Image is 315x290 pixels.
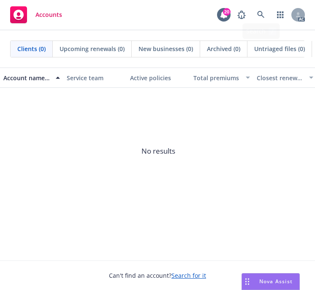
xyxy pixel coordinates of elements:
div: Service team [67,73,123,82]
span: Archived (0) [207,44,240,53]
a: Search [253,6,269,23]
button: Nova Assist [242,273,300,290]
button: Service team [63,68,127,88]
span: New businesses (0) [138,44,193,53]
div: Total premiums [193,73,241,82]
button: Active policies [127,68,190,88]
span: Accounts [35,11,62,18]
a: Search for it [171,271,206,279]
a: Switch app [272,6,289,23]
div: Drag to move [242,274,253,290]
div: Account name, DBA [3,73,51,82]
span: Untriaged files (0) [254,44,305,53]
div: 20 [223,8,231,16]
span: Clients (0) [17,44,46,53]
div: Active policies [130,73,187,82]
a: Accounts [7,3,65,27]
a: Report a Bug [233,6,250,23]
span: Can't find an account? [109,271,206,280]
div: Closest renewal date [257,73,304,82]
span: Upcoming renewals (0) [60,44,125,53]
button: Total premiums [190,68,253,88]
span: Nova Assist [259,278,293,285]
